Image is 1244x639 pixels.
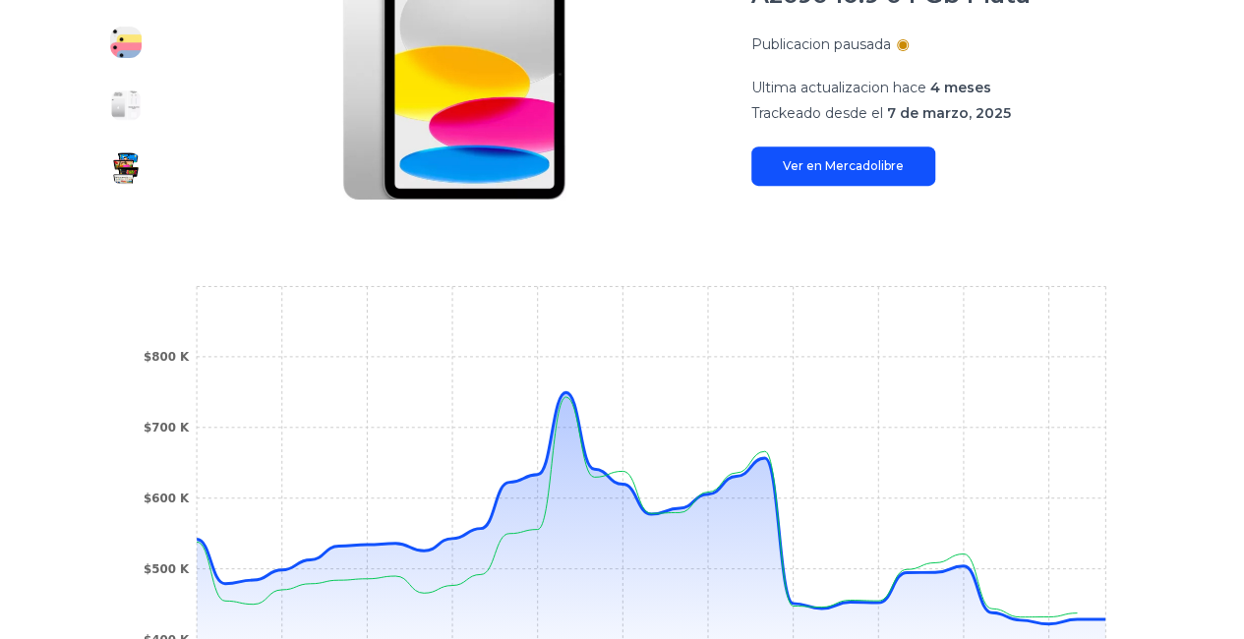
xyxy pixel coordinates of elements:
[144,562,190,576] tspan: $500 K
[887,104,1011,122] span: 7 de marzo, 2025
[144,350,190,364] tspan: $800 K
[144,492,190,505] tspan: $600 K
[144,421,190,435] tspan: $700 K
[110,152,142,184] img: iPad Apple iPad 10a Generación A2696 10.9 64 Gb Plata
[110,27,142,58] img: iPad Apple iPad 10a Generación A2696 10.9 64 Gb Plata
[751,104,883,122] span: Trackeado desde el
[751,79,926,96] span: Ultima actualizacion hace
[751,34,891,54] p: Publicacion pausada
[930,79,991,96] span: 4 meses
[751,146,935,186] a: Ver en Mercadolibre
[110,89,142,121] img: iPad Apple iPad 10a Generación A2696 10.9 64 Gb Plata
